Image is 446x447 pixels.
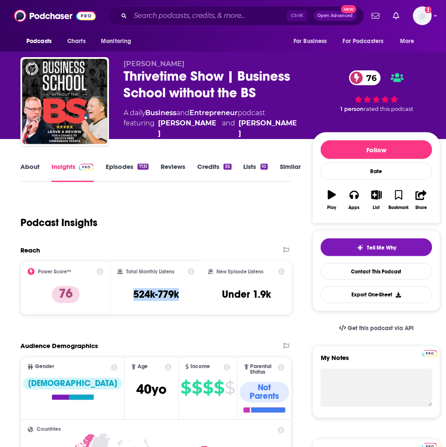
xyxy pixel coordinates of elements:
span: $ [181,381,191,395]
img: User Profile [413,6,432,25]
input: Search podcasts, credits, & more... [130,9,287,23]
span: $ [192,381,202,395]
a: Contact This Podcast [321,263,432,280]
button: Share [410,185,432,215]
img: tell me why sparkle [357,244,364,251]
span: 40 yo [136,381,167,398]
a: Lists10 [244,163,268,182]
span: More [400,35,415,47]
a: Charts [62,33,91,49]
a: Show notifications dropdown [390,9,403,23]
h2: Audience Demographics [20,342,98,350]
span: For Podcasters [343,35,384,47]
a: About [20,163,40,182]
label: My Notes [321,354,432,369]
a: Entrepreneur [190,109,238,117]
h2: New Episode Listens [217,269,264,275]
span: $ [214,381,224,395]
span: and [176,109,190,117]
div: Apps [349,205,360,210]
a: Robert Zoellner [239,118,299,139]
button: Show profile menu [413,6,432,25]
button: List [365,185,388,215]
span: Charts [67,35,86,47]
span: Age [138,364,148,370]
a: Get this podcast via API [332,318,421,339]
span: Get this podcast via API [348,325,414,332]
button: Bookmark [388,185,410,215]
span: Logged in as hmill [413,6,432,25]
span: 76 [358,70,381,85]
div: Rate [321,163,432,180]
a: Episodes7131 [106,163,149,182]
button: open menu [337,33,396,49]
button: Open AdvancedNew [314,11,357,21]
a: Show notifications dropdown [368,9,383,23]
span: Tell Me Why [367,244,397,251]
h2: Reach [20,246,40,254]
span: featuring [124,118,299,139]
div: Play [328,205,337,210]
h2: Total Monthly Listens [126,269,174,275]
button: Play [321,185,343,215]
a: Pro website [423,349,437,357]
button: Apps [343,185,365,215]
button: open menu [288,33,338,49]
span: Parental Status [250,364,276,375]
a: Reviews [161,163,185,182]
h2: Power Score™ [38,269,71,275]
span: [PERSON_NAME] [124,60,184,68]
a: InsightsPodchaser Pro [52,163,94,182]
a: Clay Clark [158,118,219,139]
div: Share [415,205,427,210]
span: Gender [35,364,54,370]
p: 76 [52,286,80,303]
span: and [222,118,235,139]
h3: Under 1.9k [222,288,271,301]
span: For Business [293,35,327,47]
span: Open Advanced [318,14,353,18]
span: rated this podcast [364,106,414,112]
span: New [341,5,357,13]
svg: Add a profile image [425,6,432,13]
div: 10 [261,164,268,170]
img: Thrivetime Show | Business School without the BS [22,59,107,144]
img: Podchaser Pro [423,350,437,357]
img: Podchaser Pro [79,164,94,171]
span: Ctrl K [287,10,307,21]
div: List [373,205,380,210]
button: Follow [321,140,432,159]
div: Search podcasts, credits, & more... [107,6,364,26]
div: Not Parents [240,382,289,403]
h3: 524k-779k [133,288,179,301]
button: Export One-Sheet [321,287,432,303]
div: 76 1 personrated this podcast [313,60,440,123]
a: 76 [349,70,381,85]
a: Business [145,109,176,117]
div: 7131 [138,164,149,170]
a: Similar [280,163,301,182]
div: [DEMOGRAPHIC_DATA] [23,378,122,390]
div: 35 [224,164,231,170]
span: Podcasts [26,35,52,47]
span: 1 person [341,106,364,112]
h1: Podcast Insights [20,216,98,229]
button: open menu [394,33,426,49]
div: A daily podcast [124,108,299,139]
span: $ [225,381,235,395]
button: tell me why sparkleTell Me Why [321,238,432,256]
button: open menu [95,33,142,49]
span: Countries [37,427,61,432]
div: Bookmark [389,205,409,210]
span: Monitoring [101,35,131,47]
img: Podchaser - Follow, Share and Rate Podcasts [14,8,96,24]
a: Credits35 [197,163,231,182]
span: Income [190,364,210,370]
button: open menu [20,33,63,49]
span: $ [203,381,213,395]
